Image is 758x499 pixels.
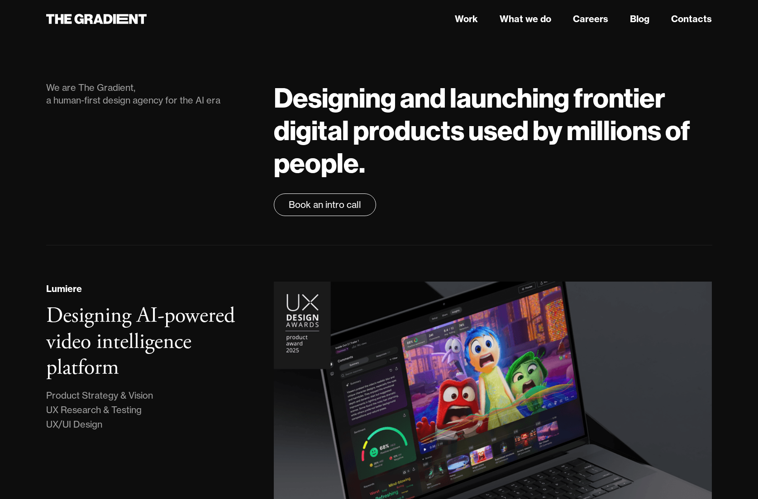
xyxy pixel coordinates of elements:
h1: Designing and launching frontier digital products used by millions of people. [274,81,712,179]
a: What we do [500,12,551,26]
a: Work [455,12,478,26]
h3: Designing AI-powered video intelligence platform [46,302,235,381]
a: Contacts [671,12,712,26]
div: We are The Gradient, a human-first design agency for the AI era [46,81,256,107]
a: Book an intro call [274,193,376,216]
div: Product Strategy & Vision UX Research & Testing UX/UI Design [46,388,153,432]
div: Lumiere [46,282,82,296]
a: Blog [630,12,649,26]
a: Careers [573,12,608,26]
